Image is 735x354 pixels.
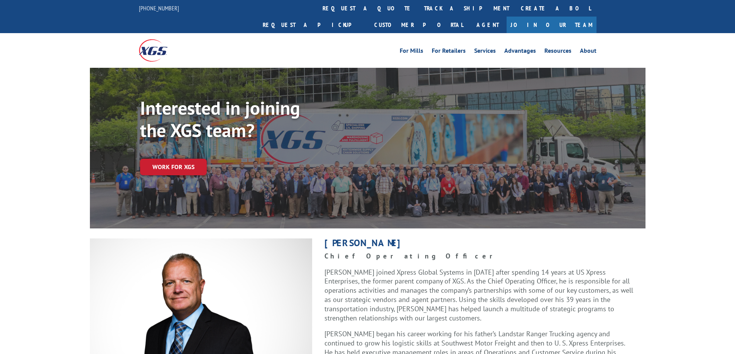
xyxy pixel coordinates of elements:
a: Agent [469,17,507,33]
h1: Interested in joining [140,99,372,121]
a: Resources [544,48,571,56]
h1: the XGS team? [140,121,372,143]
a: Services [474,48,496,56]
h1: [PERSON_NAME] [324,238,633,252]
a: Request a pickup [257,17,368,33]
a: Customer Portal [368,17,469,33]
a: Work for XGS [140,159,207,175]
a: Advantages [504,48,536,56]
a: About [580,48,596,56]
a: For Retailers [432,48,466,56]
strong: Chief Operating Officer [324,252,504,260]
a: Join Our Team [507,17,596,33]
a: [PHONE_NUMBER] [139,4,179,12]
a: For Mills [400,48,423,56]
p: [PERSON_NAME] joined Xpress Global Systems in [DATE] after spending 14 years at US Xpress Enterpr... [324,268,633,330]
